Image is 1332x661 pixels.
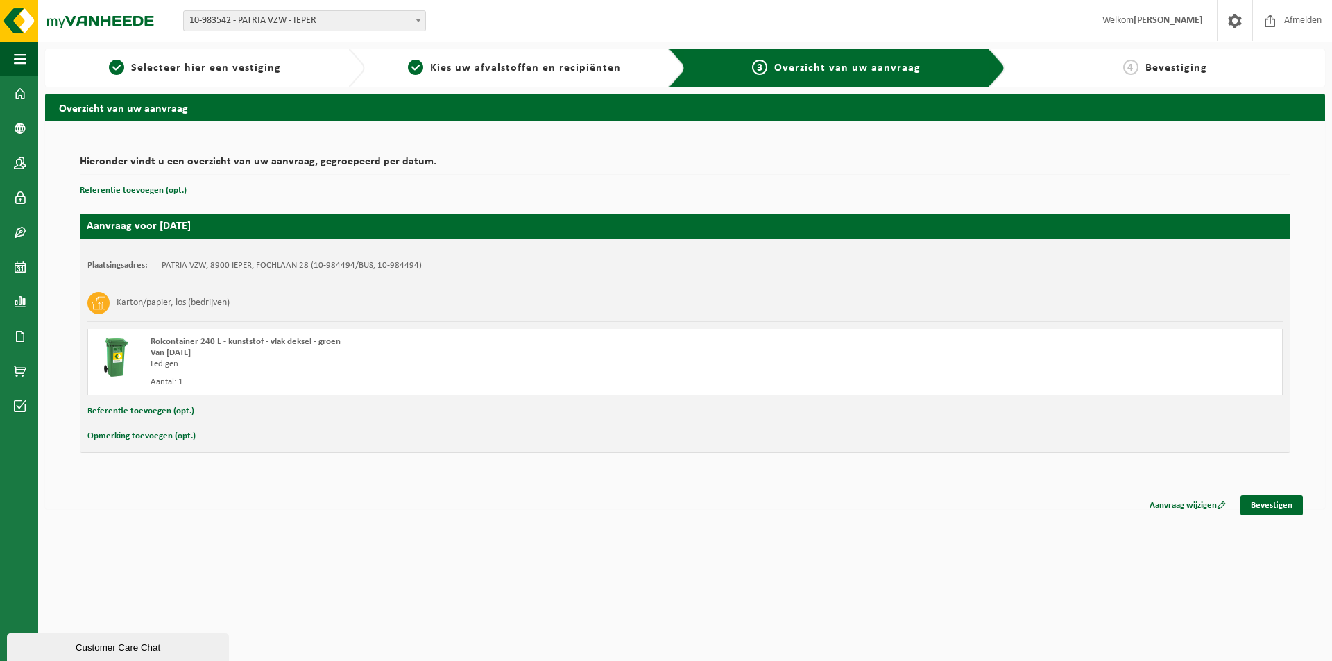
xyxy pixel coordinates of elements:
h2: Hieronder vindt u een overzicht van uw aanvraag, gegroepeerd per datum. [80,156,1290,175]
a: 1Selecteer hier een vestiging [52,60,337,76]
a: Bevestigen [1240,495,1303,515]
span: 1 [109,60,124,75]
div: Ledigen [151,359,741,370]
strong: Plaatsingsadres: [87,261,148,270]
span: Rolcontainer 240 L - kunststof - vlak deksel - groen [151,337,341,346]
span: Selecteer hier een vestiging [131,62,281,74]
strong: Aanvraag voor [DATE] [87,221,191,232]
strong: [PERSON_NAME] [1134,15,1203,26]
button: Referentie toevoegen (opt.) [87,402,194,420]
span: 2 [408,60,423,75]
span: Bevestiging [1145,62,1207,74]
img: WB-0240-HPE-GN-01.png [95,336,137,378]
span: 3 [752,60,767,75]
h3: Karton/papier, los (bedrijven) [117,292,230,314]
span: 4 [1123,60,1138,75]
button: Referentie toevoegen (opt.) [80,182,187,200]
strong: Van [DATE] [151,348,191,357]
div: Aantal: 1 [151,377,741,388]
a: Aanvraag wijzigen [1139,495,1236,515]
h2: Overzicht van uw aanvraag [45,94,1325,121]
span: Overzicht van uw aanvraag [774,62,921,74]
a: 2Kies uw afvalstoffen en recipiënten [372,60,657,76]
span: 10-983542 - PATRIA VZW - IEPER [184,11,425,31]
button: Opmerking toevoegen (opt.) [87,427,196,445]
iframe: chat widget [7,630,232,661]
span: 10-983542 - PATRIA VZW - IEPER [183,10,426,31]
span: Kies uw afvalstoffen en recipiënten [430,62,621,74]
td: PATRIA VZW, 8900 IEPER, FOCHLAAN 28 (10-984494/BUS, 10-984494) [162,260,422,271]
